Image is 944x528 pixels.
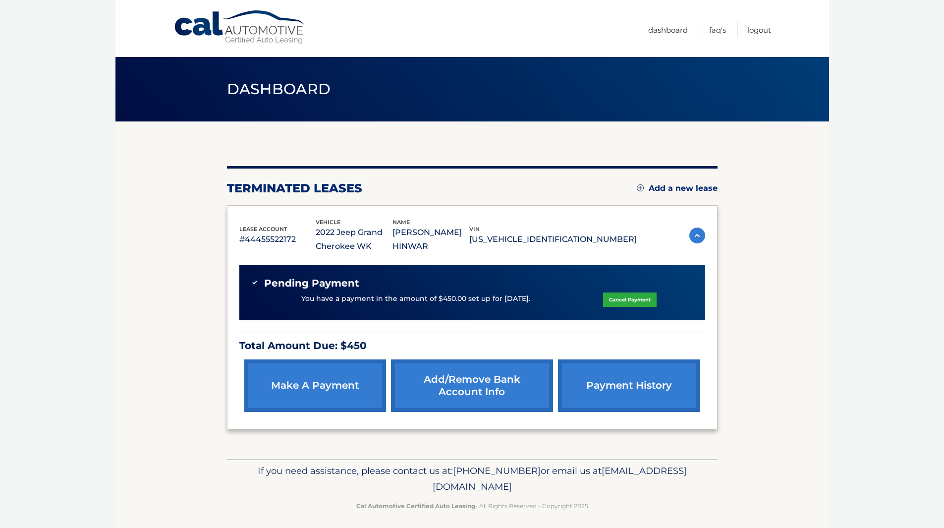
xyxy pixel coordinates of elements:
a: Dashboard [648,22,688,38]
a: payment history [558,359,700,412]
a: Add/Remove bank account info [391,359,553,412]
a: Cal Automotive [173,10,307,45]
span: lease account [239,226,287,233]
span: [EMAIL_ADDRESS][DOMAIN_NAME] [433,465,687,492]
span: vehicle [316,219,340,226]
img: add.svg [637,184,644,191]
a: make a payment [244,359,386,412]
p: #44455522172 [239,233,316,246]
img: accordion-active.svg [689,228,705,243]
p: You have a payment in the amount of $450.00 set up for [DATE]. [301,293,530,304]
span: vin [469,226,480,233]
a: Logout [747,22,771,38]
a: Add a new lease [637,183,718,193]
p: If you need assistance, please contact us at: or email us at [233,463,711,495]
span: Pending Payment [264,277,359,290]
span: Dashboard [227,80,331,98]
span: name [392,219,410,226]
a: Cancel Payment [603,293,657,307]
strong: Cal Automotive Certified Auto Leasing [356,502,475,510]
p: [US_VEHICLE_IDENTIFICATION_NUMBER] [469,233,637,246]
img: check-green.svg [251,279,258,286]
a: FAQ's [709,22,726,38]
p: Total Amount Due: $450 [239,337,705,354]
h2: terminated leases [227,181,362,196]
p: [PERSON_NAME] HINWAR [392,226,469,253]
p: - All Rights Reserved - Copyright 2025 [233,501,711,511]
span: [PHONE_NUMBER] [453,465,541,476]
p: 2022 Jeep Grand Cherokee WK [316,226,392,253]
